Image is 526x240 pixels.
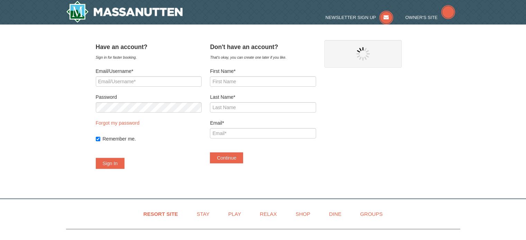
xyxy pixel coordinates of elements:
[351,206,391,222] a: Groups
[320,206,350,222] a: Dine
[135,206,187,222] a: Resort Site
[96,68,202,75] label: Email/Username*
[210,76,316,87] input: First Name
[210,44,316,50] h4: Don't have an account?
[356,47,370,61] img: wait gif
[210,152,243,163] button: Continue
[103,135,202,142] label: Remember me.
[325,15,376,20] span: Newsletter Sign Up
[325,15,393,20] a: Newsletter Sign Up
[96,76,202,87] input: Email/Username*
[96,94,202,100] label: Password
[66,1,183,23] img: Massanutten Resort Logo
[210,102,316,113] input: Last Name
[96,44,202,50] h4: Have an account?
[405,15,438,20] span: Owner's Site
[66,1,183,23] a: Massanutten Resort
[96,158,125,169] button: Sign In
[210,54,316,61] div: That's okay, you can create one later if you like.
[210,68,316,75] label: First Name*
[96,54,202,61] div: Sign in for faster booking.
[210,128,316,138] input: Email*
[287,206,319,222] a: Shop
[220,206,250,222] a: Play
[210,119,316,126] label: Email*
[96,120,140,126] a: Forgot my password
[210,94,316,100] label: Last Name*
[405,15,455,20] a: Owner's Site
[188,206,218,222] a: Stay
[251,206,285,222] a: Relax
